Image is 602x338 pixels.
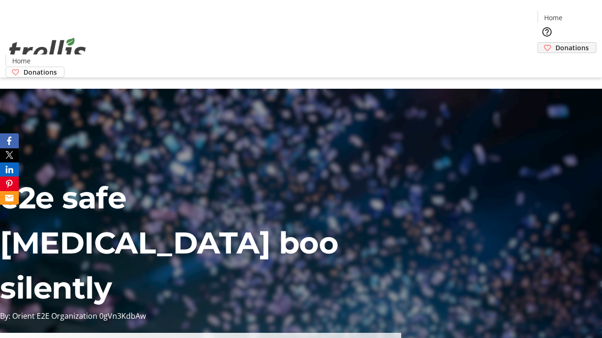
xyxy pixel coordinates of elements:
span: Home [12,56,31,66]
span: Home [544,13,562,23]
a: Donations [6,67,64,77]
a: Home [538,13,568,23]
img: Orient E2E Organization 0gVn3KdbAw's Logo [6,27,89,74]
button: Help [538,23,556,41]
a: Home [6,56,36,66]
a: Donations [538,42,596,53]
span: Donations [555,43,589,53]
button: Cart [538,53,556,72]
span: Donations [24,67,57,77]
